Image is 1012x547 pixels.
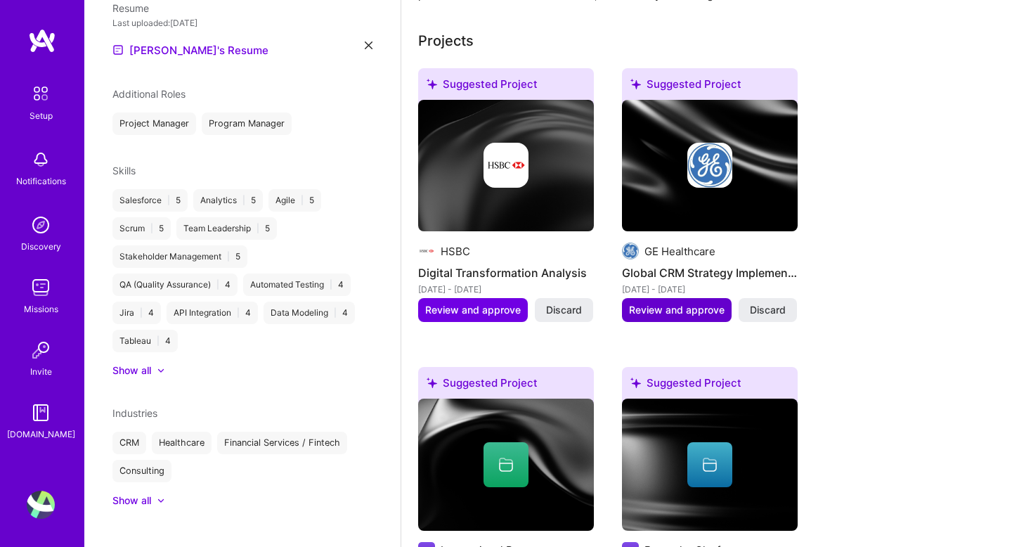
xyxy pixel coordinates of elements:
span: | [167,195,170,206]
div: CRM [112,432,146,454]
div: Discovery [21,239,61,254]
img: guide book [27,399,55,427]
img: logo [28,28,56,53]
img: cover [622,399,798,531]
span: | [301,195,304,206]
span: | [140,307,143,318]
div: Suggested Project [418,68,594,105]
div: Last uploaded: [DATE] [112,15,372,30]
img: Company logo [484,143,528,188]
span: Skills [112,165,136,176]
div: Financial Services / Fintech [217,432,347,454]
img: User Avatar [27,491,55,519]
i: icon Close [365,41,372,49]
div: Agile 5 [268,189,321,212]
img: bell [27,146,55,174]
div: HSBC [441,244,470,259]
button: Review and approve [622,298,732,322]
img: discovery [27,211,55,239]
div: [DATE] - [DATE] [418,282,594,297]
div: Suggested Project [622,367,798,404]
span: | [330,279,332,290]
span: | [157,335,160,347]
div: Scrum 5 [112,217,171,240]
span: | [150,223,153,234]
div: Program Manager [202,112,292,135]
div: Analytics 5 [193,189,263,212]
h4: Digital Transformation Analysis [418,264,594,282]
div: Healthcare [152,432,212,454]
span: Industries [112,407,157,419]
button: Review and approve [418,298,528,322]
div: Projects [418,30,474,51]
i: icon SuggestedTeams [427,378,437,388]
div: Notifications [16,174,66,188]
div: Data Modeling 4 [264,302,355,324]
img: cover [418,399,594,531]
div: Missions [24,302,58,316]
div: Invite [30,364,52,379]
div: GE Healthcare [644,244,715,259]
img: cover [622,100,798,232]
span: Review and approve [629,303,725,317]
div: Team Leadership 5 [176,217,277,240]
div: Add projects you've worked on [418,30,474,51]
img: teamwork [27,273,55,302]
button: Discard [739,298,797,322]
h4: Global CRM Strategy Implementation [622,264,798,282]
span: Review and approve [425,303,521,317]
div: [DATE] - [DATE] [622,282,798,297]
span: | [334,307,337,318]
div: Consulting [112,460,171,482]
div: API Integration 4 [167,302,258,324]
img: Company logo [418,243,435,259]
div: QA (Quality Assurance) 4 [112,273,238,296]
div: Show all [112,363,151,378]
div: Jira 4 [112,302,161,324]
span: Discard [750,303,786,317]
img: Company logo [622,243,639,259]
div: Tableau 4 [112,330,178,352]
img: setup [26,79,56,108]
img: cover [418,100,594,232]
div: Salesforce 5 [112,189,188,212]
button: Discard [535,298,593,322]
span: | [237,307,240,318]
i: icon SuggestedTeams [427,79,437,89]
a: User Avatar [23,491,58,519]
img: Resume [112,44,124,56]
span: Resume [112,2,149,14]
div: Suggested Project [418,367,594,404]
span: Additional Roles [112,88,186,100]
span: | [216,279,219,290]
i: icon SuggestedTeams [630,378,641,388]
div: Show all [112,494,151,508]
span: Discard [546,303,582,317]
div: Project Manager [112,112,196,135]
span: | [227,251,230,262]
div: Setup [30,108,53,123]
div: Automated Testing 4 [243,273,351,296]
div: Suggested Project [622,68,798,105]
span: | [257,223,259,234]
img: Invite [27,336,55,364]
div: Stakeholder Management 5 [112,245,247,268]
i: icon SuggestedTeams [630,79,641,89]
span: | [242,195,245,206]
div: [DOMAIN_NAME] [7,427,75,442]
a: [PERSON_NAME]'s Resume [112,41,268,58]
img: Company logo [687,143,732,188]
